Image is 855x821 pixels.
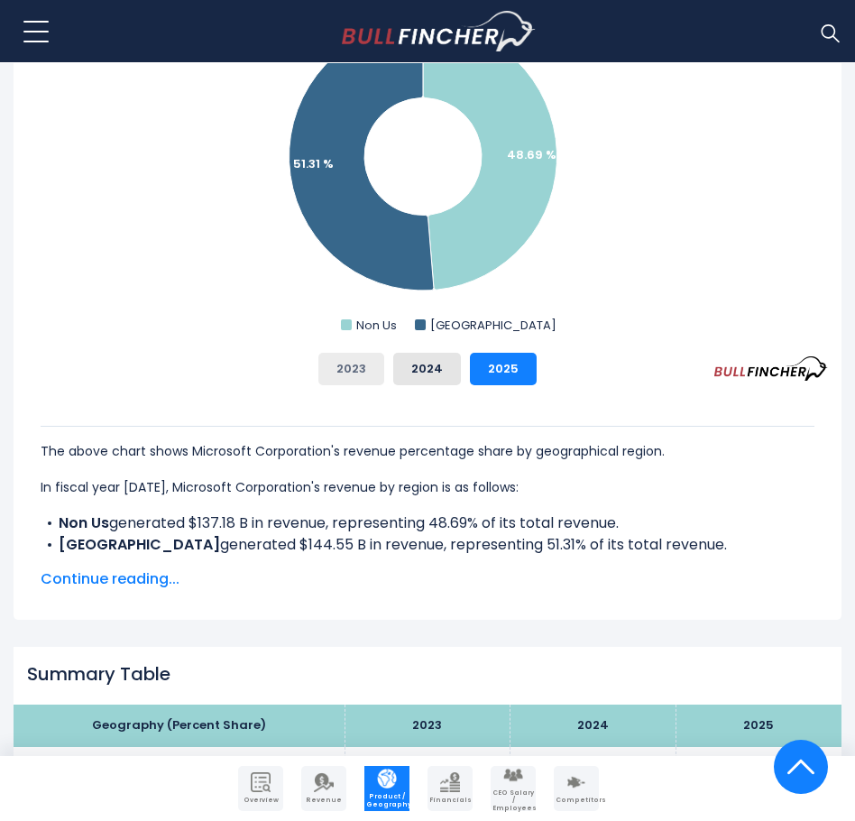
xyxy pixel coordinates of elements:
[14,747,345,789] td: [GEOGRAPHIC_DATA]
[430,317,556,334] text: [GEOGRAPHIC_DATA]
[27,663,828,685] h2: Summary Table
[492,789,534,812] span: CEO Salary / Employees
[676,705,841,747] th: 2025
[59,534,220,555] b: [GEOGRAPHIC_DATA]
[59,512,109,533] b: Non Us
[41,534,814,556] li: generated $144.55 B in revenue, representing 51.31% of its total revenue.
[41,426,814,621] div: The for Microsoft Corporation is the [GEOGRAPHIC_DATA], which represents 51.31% of its total reve...
[507,146,556,163] text: 48.69 %
[345,705,510,747] th: 2023
[238,766,283,811] a: Company Overview
[356,317,397,334] text: Non Us
[554,766,599,811] a: Company Competitors
[41,568,814,590] span: Continue reading...
[41,476,814,498] p: In fiscal year [DATE], Microsoft Corporation's revenue by region is as follows:
[41,440,814,462] p: The above chart shows Microsoft Corporation's revenue percentage share by geographical region.
[41,512,814,534] li: generated $137.18 B in revenue, representing 48.69% of its total revenue.
[345,747,510,789] td: 50.37%
[429,797,471,804] span: Financials
[491,766,536,811] a: Company Employees
[510,705,676,747] th: 2024
[318,353,384,385] button: 2023
[303,797,345,804] span: Revenue
[470,353,537,385] button: 2025
[301,766,346,811] a: Company Revenue
[393,353,461,385] button: 2024
[427,766,473,811] a: Company Financials
[366,793,408,808] span: Product / Geography
[240,797,281,804] span: Overview
[293,155,334,172] text: 51.31 %
[556,797,597,804] span: Competitors
[364,766,409,811] a: Company Product/Geography
[510,747,676,789] td: 50.87%
[676,747,841,789] td: 51.31%
[14,705,345,747] th: Geography (Percent Share)
[342,11,536,52] a: Go to homepage
[342,11,536,52] img: bullfincher logo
